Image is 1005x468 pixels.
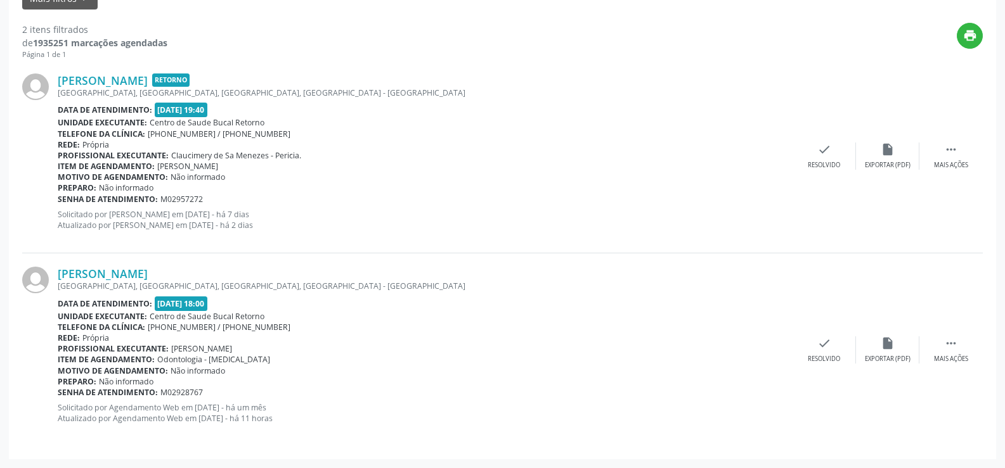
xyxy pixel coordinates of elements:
span: Centro de Saude Bucal Retorno [150,117,264,128]
b: Preparo: [58,182,96,193]
span: [DATE] 19:40 [155,103,208,117]
i:  [944,142,958,156]
p: Solicitado por Agendamento Web em [DATE] - há um mês Atualizado por Agendamento Web em [DATE] - h... [58,402,793,424]
b: Data de atendimento: [58,104,152,115]
div: Mais ações [934,161,968,170]
b: Rede: [58,332,80,343]
span: Não informado [99,376,153,387]
span: Odontologia - [MEDICAL_DATA] [157,354,270,365]
span: [PHONE_NUMBER] / [PHONE_NUMBER] [148,322,290,332]
span: Própria [82,332,109,343]
div: Página 1 de 1 [22,49,167,60]
b: Motivo de agendamento: [58,365,168,376]
span: Centro de Saude Bucal Retorno [150,311,264,322]
span: Não informado [171,365,225,376]
b: Item de agendamento: [58,354,155,365]
span: [PHONE_NUMBER] / [PHONE_NUMBER] [148,129,290,139]
b: Senha de atendimento: [58,387,158,398]
span: Não informado [171,172,225,182]
div: Exportar (PDF) [865,161,911,170]
div: 2 itens filtrados [22,23,167,36]
i: insert_drive_file [881,336,895,350]
span: Própria [82,139,109,150]
a: [PERSON_NAME] [58,73,148,87]
div: Resolvido [808,355,840,364]
p: Solicitado por [PERSON_NAME] em [DATE] - há 7 dias Atualizado por [PERSON_NAME] em [DATE] - há 2 ... [58,209,793,231]
span: Claucimery de Sa Menezes - Pericia. [171,150,301,161]
a: [PERSON_NAME] [58,267,148,281]
b: Telefone da clínica: [58,322,145,332]
div: de [22,36,167,49]
div: [GEOGRAPHIC_DATA], [GEOGRAPHIC_DATA], [GEOGRAPHIC_DATA], [GEOGRAPHIC_DATA] - [GEOGRAPHIC_DATA] [58,87,793,98]
b: Item de agendamento: [58,161,155,172]
div: Exportar (PDF) [865,355,911,364]
i: check [817,142,831,156]
span: [PERSON_NAME] [171,343,232,354]
i: insert_drive_file [881,142,895,156]
strong: 1935251 marcações agendadas [33,37,167,49]
b: Telefone da clínica: [58,129,145,139]
span: [PERSON_NAME] [157,161,218,172]
img: img [22,73,49,100]
b: Preparo: [58,376,96,387]
span: M02928767 [160,387,203,398]
i: check [817,336,831,350]
b: Motivo de agendamento: [58,172,168,182]
b: Profissional executante: [58,343,169,354]
div: Mais ações [934,355,968,364]
b: Unidade executante: [58,117,147,128]
i:  [944,336,958,350]
div: [GEOGRAPHIC_DATA], [GEOGRAPHIC_DATA], [GEOGRAPHIC_DATA], [GEOGRAPHIC_DATA] - [GEOGRAPHIC_DATA] [58,281,793,291]
button: print [957,23,983,49]
span: Retorno [152,73,190,87]
div: Resolvido [808,161,840,170]
b: Rede: [58,139,80,150]
b: Senha de atendimento: [58,194,158,205]
b: Profissional executante: [58,150,169,161]
b: Data de atendimento: [58,298,152,309]
span: [DATE] 18:00 [155,296,208,311]
b: Unidade executante: [58,311,147,322]
i: print [963,28,977,42]
span: M02957272 [160,194,203,205]
img: img [22,267,49,293]
span: Não informado [99,182,153,193]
